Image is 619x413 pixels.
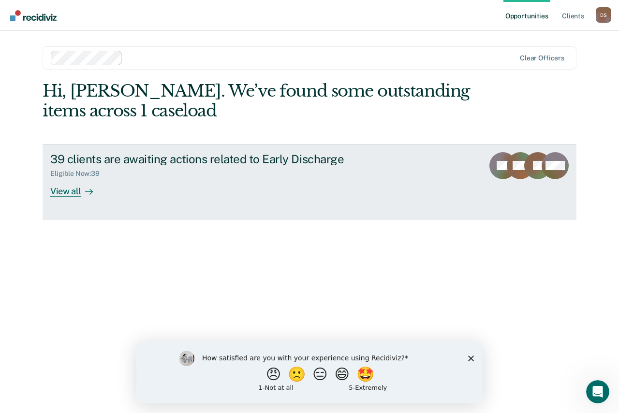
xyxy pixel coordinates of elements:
iframe: Survey by Kim from Recidiviz [136,341,483,403]
div: Hi, [PERSON_NAME]. We’ve found some outstanding items across 1 caseload [43,81,470,121]
div: Eligible Now : 39 [50,170,107,178]
a: 39 clients are awaiting actions related to Early DischargeEligible Now:39View all [43,144,576,220]
iframe: Intercom live chat [586,380,609,403]
div: View all [50,178,104,197]
div: Clear officers [520,54,564,62]
button: Profile dropdown button [596,7,611,23]
img: Recidiviz [10,10,57,21]
div: D S [596,7,611,23]
div: 39 clients are awaiting actions related to Early Discharge [50,152,390,166]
